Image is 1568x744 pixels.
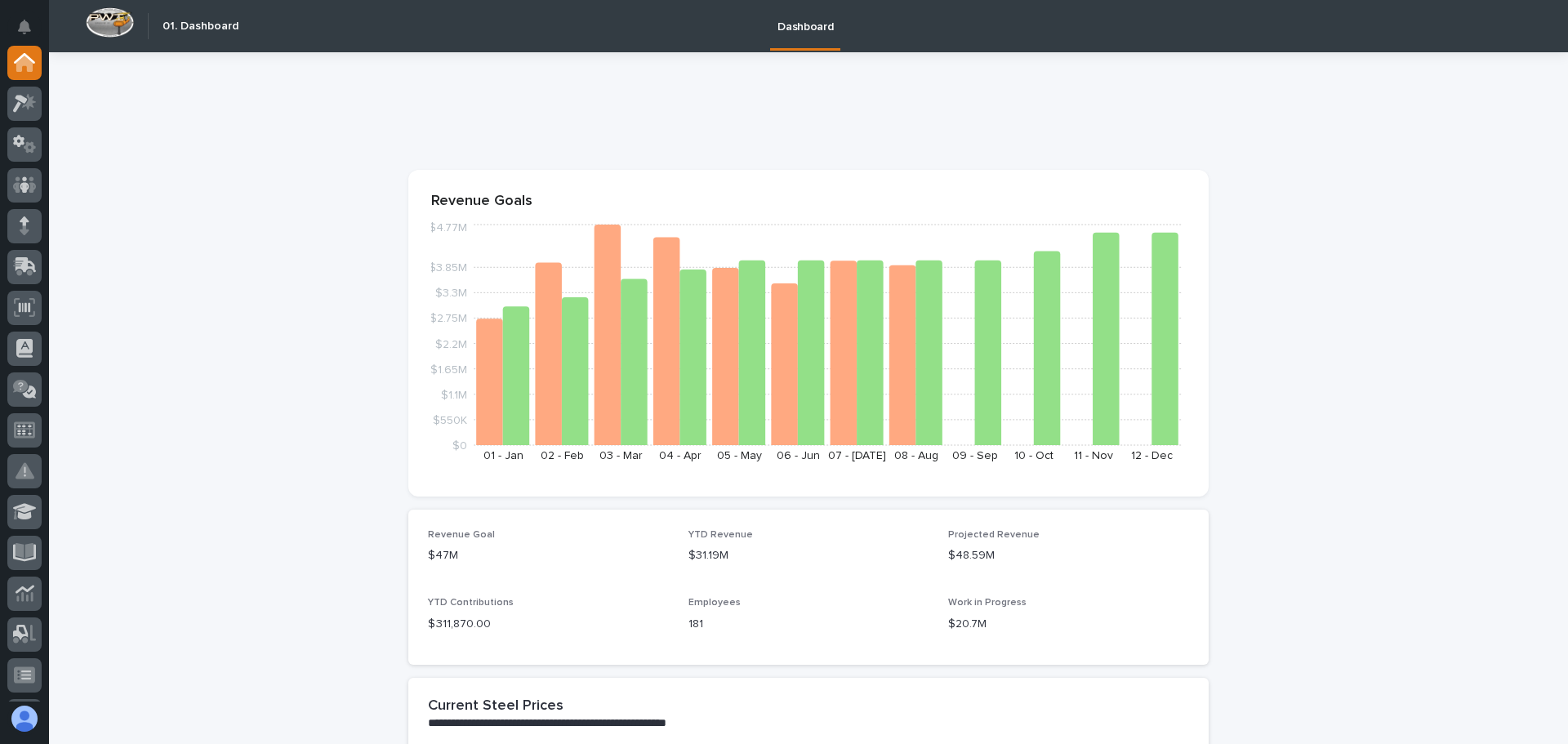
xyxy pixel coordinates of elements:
tspan: $550K [433,414,467,425]
p: $20.7M [948,616,1189,633]
span: Revenue Goal [428,530,495,540]
tspan: $4.77M [429,222,467,234]
tspan: $2.2M [435,338,467,350]
span: YTD Revenue [688,530,753,540]
h2: 01. Dashboard [163,20,238,33]
text: 01 - Jan [483,450,523,461]
p: $47M [428,547,669,564]
text: 02 - Feb [541,450,584,461]
text: 08 - Aug [894,450,938,461]
span: YTD Contributions [428,598,514,608]
text: 06 - Jun [777,450,820,461]
tspan: $1.1M [441,389,467,400]
text: 10 - Oct [1014,450,1053,461]
p: Revenue Goals [431,193,1186,211]
tspan: $3.85M [429,262,467,274]
p: $48.59M [948,547,1189,564]
text: 04 - Apr [659,450,702,461]
h2: Current Steel Prices [428,697,563,715]
p: $31.19M [688,547,929,564]
text: 09 - Sep [952,450,998,461]
text: 12 - Dec [1131,450,1173,461]
span: Work in Progress [948,598,1027,608]
button: users-avatar [7,702,42,736]
p: 181 [688,616,929,633]
button: Notifications [7,10,42,44]
div: Notifications [20,20,42,46]
text: 07 - [DATE] [828,450,886,461]
text: 03 - Mar [599,450,643,461]
tspan: $0 [452,440,467,452]
tspan: $2.75M [430,313,467,324]
text: 05 - May [717,450,762,461]
tspan: $1.65M [430,363,467,375]
img: Workspace Logo [86,7,134,38]
p: $ 311,870.00 [428,616,669,633]
tspan: $3.3M [435,287,467,299]
text: 11 - Nov [1074,450,1113,461]
span: Projected Revenue [948,530,1040,540]
span: Employees [688,598,741,608]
